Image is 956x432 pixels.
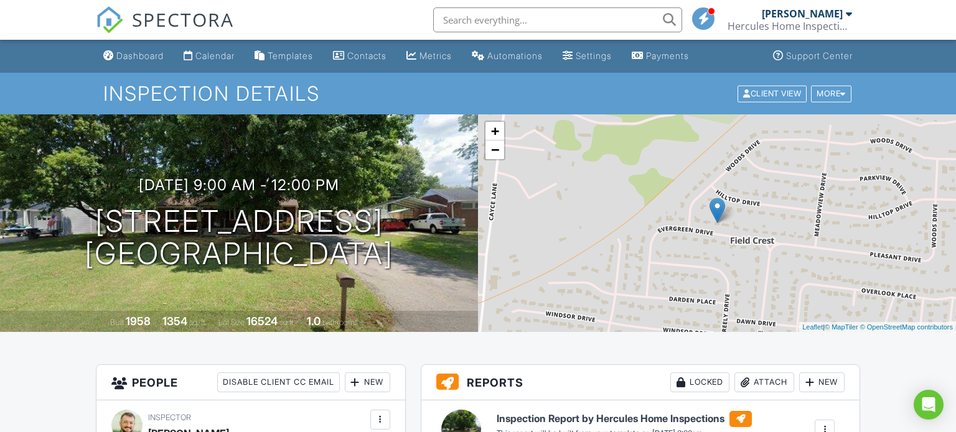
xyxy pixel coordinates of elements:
a: Calendar [179,45,240,68]
a: Templates [250,45,318,68]
div: Open Intercom Messenger [914,390,944,420]
span: Lot Size [218,318,245,327]
div: New [345,372,390,392]
div: 1958 [126,315,151,328]
h3: People [96,365,405,400]
a: Automations (Basic) [467,45,548,68]
div: Payments [646,50,689,61]
a: Settings [558,45,617,68]
div: 1.0 [307,315,321,328]
a: Zoom out [485,140,504,159]
a: Payments [627,45,694,68]
div: Client View [738,85,807,102]
a: Support Center [768,45,858,68]
span: Inspector [148,413,191,422]
div: Dashboard [116,50,164,61]
a: © MapTiler [825,323,858,331]
a: Dashboard [98,45,169,68]
div: More [811,85,851,102]
a: Metrics [401,45,457,68]
h1: Inspection Details [103,83,852,104]
span: bathrooms [322,318,358,327]
div: Attach [734,372,794,392]
div: Templates [268,50,313,61]
span: Built [110,318,124,327]
a: Leaflet [802,323,823,331]
a: © OpenStreetMap contributors [860,323,953,331]
h3: [DATE] 9:00 am - 12:00 pm [139,177,339,193]
h6: Inspection Report by Hercules Home Inspections [497,411,752,427]
div: Metrics [419,50,452,61]
div: New [799,372,845,392]
div: Hercules Home Inspections [728,20,852,32]
div: Automations [487,50,543,61]
div: | [799,322,956,333]
div: Contacts [347,50,387,61]
div: 1354 [162,315,187,328]
a: Contacts [328,45,391,68]
img: The Best Home Inspection Software - Spectora [96,6,123,34]
h3: Reports [421,365,860,400]
div: Disable Client CC Email [217,372,340,392]
input: Search everything... [433,7,682,32]
a: Client View [736,88,810,98]
a: Zoom in [485,122,504,140]
div: [PERSON_NAME] [762,7,843,20]
span: SPECTORA [132,6,234,32]
div: Locked [670,372,729,392]
div: Calendar [195,50,235,61]
div: Support Center [786,50,853,61]
h1: [STREET_ADDRESS] [GEOGRAPHIC_DATA] [85,205,393,271]
a: SPECTORA [96,17,234,43]
span: sq.ft. [279,318,295,327]
div: 16524 [246,315,278,328]
span: sq. ft. [189,318,207,327]
div: Settings [576,50,612,61]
